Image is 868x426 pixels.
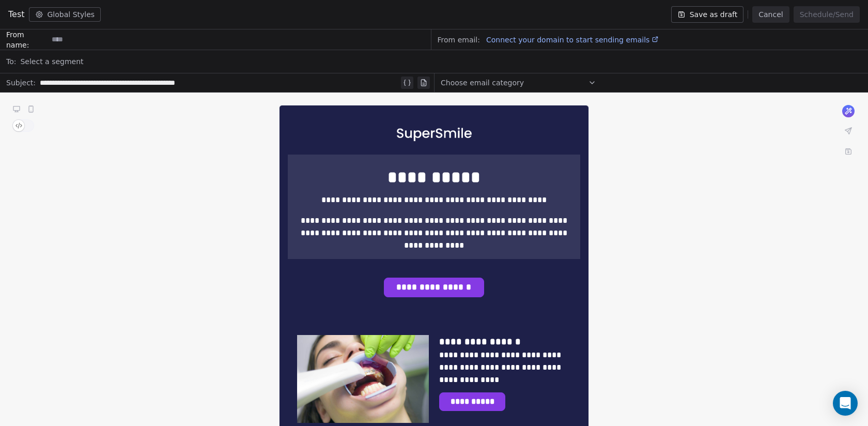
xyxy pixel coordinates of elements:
[6,29,48,50] span: From name:
[438,35,480,45] span: From email:
[20,56,83,67] span: Select a segment
[6,56,16,67] span: To:
[486,36,649,44] span: Connect your domain to start sending emails
[794,6,860,23] button: Schedule/Send
[8,8,25,21] span: Test
[441,78,524,88] span: Choose email category
[29,7,101,22] button: Global Styles
[752,6,789,23] button: Cancel
[6,78,36,91] span: Subject:
[833,391,858,416] div: Open Intercom Messenger
[671,6,744,23] button: Save as draft
[482,34,659,46] a: Connect your domain to start sending emails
